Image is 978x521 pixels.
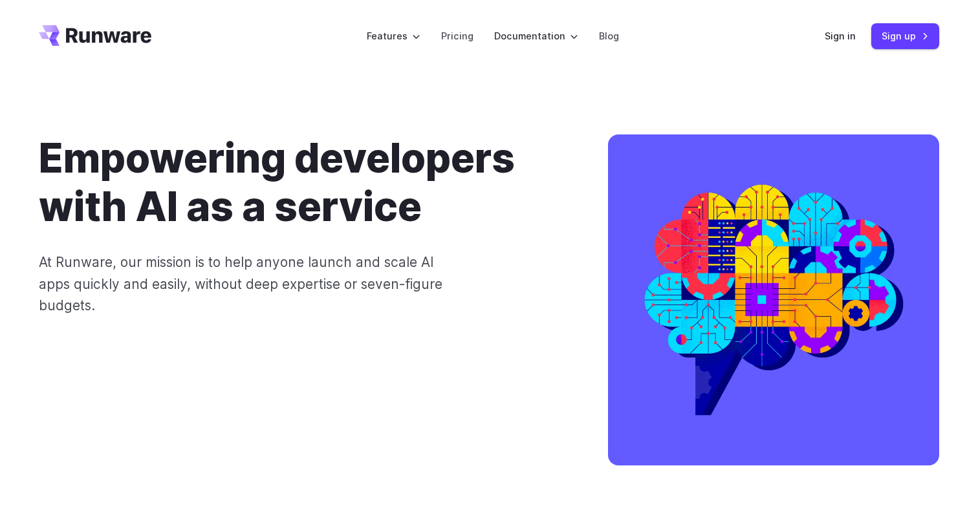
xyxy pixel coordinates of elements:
[494,28,578,43] label: Documentation
[39,134,567,231] h1: Empowering developers with AI as a service
[871,23,939,48] a: Sign up
[608,134,939,465] img: A colorful illustration of a brain made up of circuit boards
[39,251,461,316] p: At Runware, our mission is to help anyone launch and scale AI apps quickly and easily, without de...
[599,28,619,43] a: Blog
[825,28,856,43] a: Sign in
[39,25,151,46] a: Go to /
[367,28,420,43] label: Features
[441,28,473,43] a: Pricing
